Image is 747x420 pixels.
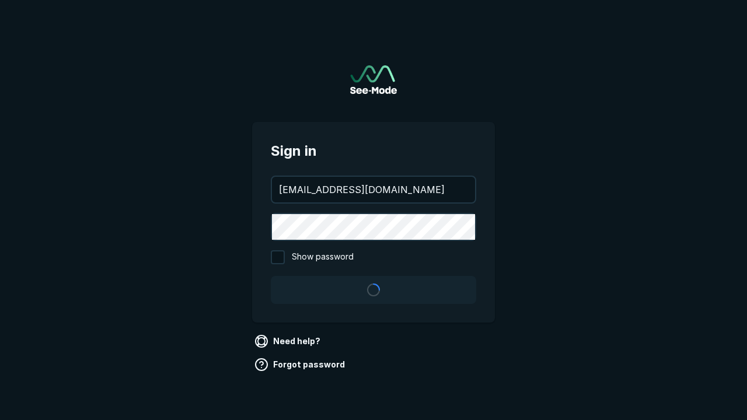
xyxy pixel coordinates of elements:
span: Sign in [271,141,476,162]
a: Go to sign in [350,65,397,94]
input: your@email.com [272,177,475,202]
a: Need help? [252,332,325,351]
img: See-Mode Logo [350,65,397,94]
a: Forgot password [252,355,350,374]
span: Show password [292,250,354,264]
